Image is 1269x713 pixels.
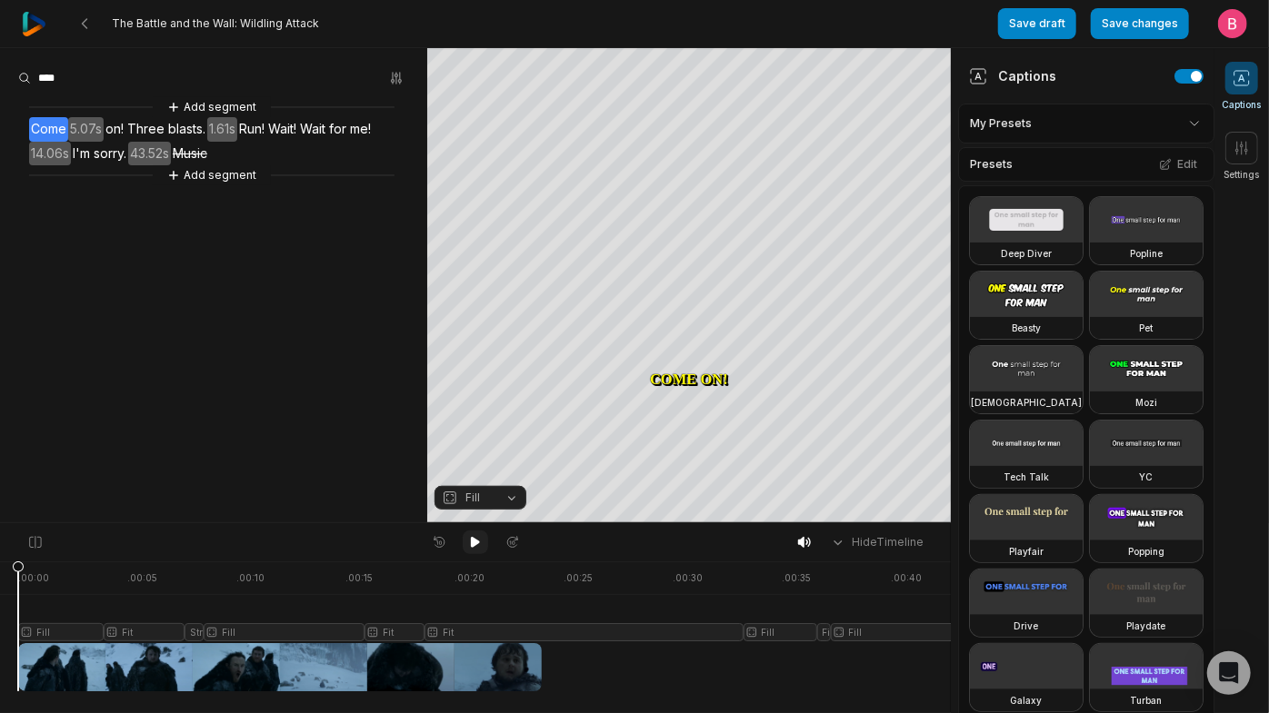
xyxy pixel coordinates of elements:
button: Captions [1223,62,1262,112]
span: me! [348,117,373,142]
span: Three [125,117,166,142]
span: 5.07s [68,117,104,142]
button: Fill [435,486,526,510]
span: The Battle and the Wall: Wildling Attack [112,16,319,31]
span: 1.61s [207,117,237,142]
span: Captions [1223,98,1262,112]
span: 43.52s [128,142,171,166]
span: blasts. [166,117,207,142]
h3: [DEMOGRAPHIC_DATA] [971,395,1082,410]
h3: Tech Talk [1004,470,1049,484]
div: Presets [958,147,1214,182]
h3: Mozi [1135,395,1157,410]
h3: Beasty [1012,321,1041,335]
button: Add segment [164,97,260,117]
span: I'm [71,142,92,166]
span: Come [29,117,68,142]
span: Music [171,142,209,166]
span: Run! [237,117,266,142]
button: Add segment [164,165,260,185]
span: Wait [298,117,327,142]
img: reap [22,12,46,36]
span: for [327,117,348,142]
span: Fill [465,490,480,506]
button: HideTimeline [824,529,929,556]
h3: YC [1140,470,1154,484]
span: 14.06s [29,142,71,166]
span: Wait! [266,117,298,142]
span: sorry. [92,142,128,166]
div: Captions [969,66,1056,85]
div: My Presets [958,104,1214,144]
h3: Drive [1014,619,1039,633]
span: Settings [1224,168,1260,182]
button: Save draft [998,8,1076,39]
h3: Galaxy [1011,693,1043,708]
h3: Deep Diver [1001,246,1052,261]
h3: Playfair [1009,544,1044,559]
h3: Playdate [1127,619,1166,633]
span: on! [104,117,125,142]
h3: Turban [1131,693,1163,708]
h3: Popline [1130,246,1163,261]
h3: Pet [1140,321,1154,335]
button: Save changes [1091,8,1189,39]
div: Open Intercom Messenger [1207,651,1251,695]
button: Edit [1154,153,1203,176]
h3: Popping [1128,544,1164,559]
button: Settings [1224,132,1260,182]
